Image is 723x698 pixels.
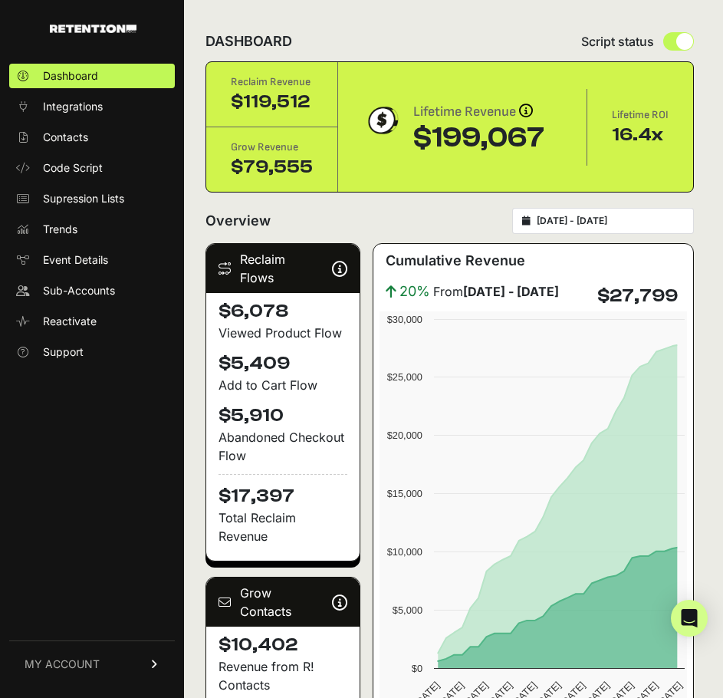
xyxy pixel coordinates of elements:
a: Trends [9,217,175,242]
div: Abandoned Checkout Flow [219,428,347,465]
span: Contacts [43,130,88,145]
a: Reactivate [9,309,175,334]
span: Supression Lists [43,191,124,206]
p: Total Reclaim Revenue [219,509,347,545]
a: Dashboard [9,64,175,88]
span: Integrations [43,99,103,114]
h4: $5,910 [219,403,347,428]
div: 16.4x [612,123,669,147]
span: 20% [399,281,430,302]
span: Event Details [43,252,108,268]
img: dollar-coin-05c43ed7efb7bc0c12610022525b4bbbb207c7efeef5aecc26f025e68dcafac9.png [363,101,401,140]
div: Reclaim Flows [206,244,360,293]
h4: $10,402 [219,633,347,657]
text: $15,000 [386,488,422,499]
a: MY ACCOUNT [9,640,175,687]
a: Event Details [9,248,175,272]
div: Lifetime Revenue [413,101,544,123]
h4: $6,078 [219,299,347,324]
span: Support [43,344,84,360]
span: From [433,282,559,301]
text: $10,000 [386,546,422,558]
span: Code Script [43,160,103,176]
h2: DASHBOARD [205,31,292,52]
strong: [DATE] - [DATE] [463,284,559,299]
a: Support [9,340,175,364]
a: Integrations [9,94,175,119]
h4: $27,799 [597,284,678,308]
div: Grow Revenue [231,140,313,155]
img: Retention.com [50,25,136,33]
h3: Cumulative Revenue [386,250,525,272]
span: Script status [581,32,654,51]
div: Open Intercom Messenger [671,600,708,637]
div: $119,512 [231,90,313,114]
a: Code Script [9,156,175,180]
text: $5,000 [393,604,422,616]
span: Dashboard [43,68,98,84]
h4: $5,409 [219,351,347,376]
span: MY ACCOUNT [25,657,100,672]
text: $30,000 [386,314,422,325]
span: Reactivate [43,314,97,329]
div: $199,067 [413,123,544,153]
div: Viewed Product Flow [219,324,347,342]
div: Add to Cart Flow [219,376,347,394]
p: Revenue from R! Contacts [219,657,347,694]
h4: $17,397 [219,474,347,509]
div: Lifetime ROI [612,107,669,123]
h2: Overview [205,210,271,232]
div: Grow Contacts [206,578,360,627]
div: $79,555 [231,155,313,179]
text: $20,000 [386,430,422,441]
text: $0 [411,663,422,674]
a: Contacts [9,125,175,150]
div: Reclaim Revenue [231,74,313,90]
text: $25,000 [386,371,422,383]
a: Sub-Accounts [9,278,175,303]
a: Supression Lists [9,186,175,211]
span: Sub-Accounts [43,283,115,298]
span: Trends [43,222,77,237]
